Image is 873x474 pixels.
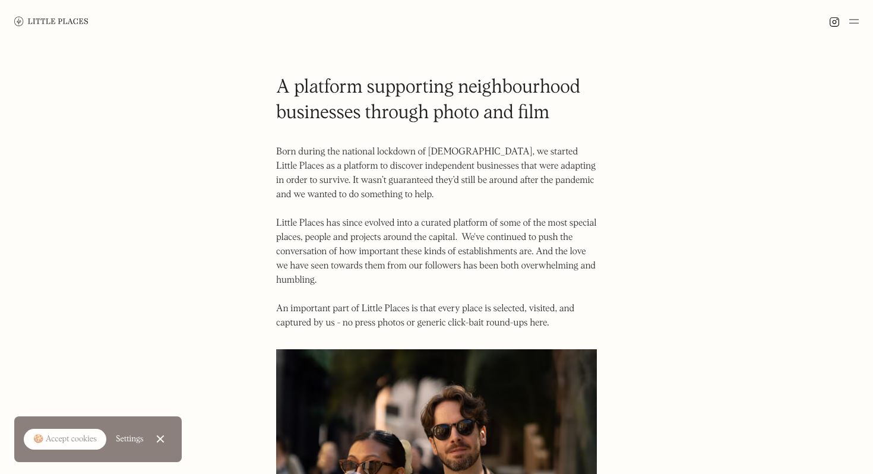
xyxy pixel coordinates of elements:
div: Settings [116,435,144,443]
a: Close Cookie Popup [148,427,172,451]
h1: A platform supporting neighbourhood businesses through photo and film [276,75,597,126]
a: 🍪 Accept cookies [24,429,106,450]
p: Born during the national lockdown of [DEMOGRAPHIC_DATA], we started Little Places as a platform t... [276,145,597,330]
div: 🍪 Accept cookies [33,434,97,445]
a: Settings [116,426,144,453]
